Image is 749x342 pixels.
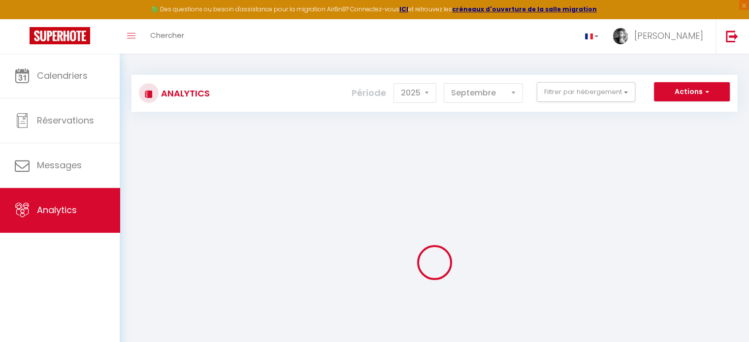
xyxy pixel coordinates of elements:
[30,27,90,44] img: Super Booking
[613,28,628,44] img: ...
[452,5,597,13] a: créneaux d'ouverture de la salle migration
[37,159,82,171] span: Messages
[634,30,703,42] span: [PERSON_NAME]
[654,82,730,102] button: Actions
[150,30,184,40] span: Chercher
[37,204,77,216] span: Analytics
[726,30,738,42] img: logout
[8,4,37,33] button: Ouvrir le widget de chat LiveChat
[606,19,716,54] a: ... [PERSON_NAME]
[37,114,94,126] span: Réservations
[159,82,210,104] h3: Analytics
[37,69,88,82] span: Calendriers
[143,19,192,54] a: Chercher
[399,5,408,13] a: ICI
[537,82,635,102] button: Filtrer par hébergement
[352,82,386,104] label: Période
